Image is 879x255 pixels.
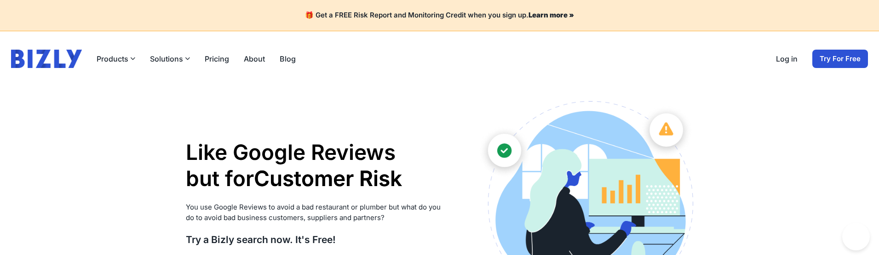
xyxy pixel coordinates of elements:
a: Try For Free [812,50,868,68]
a: Pricing [205,53,229,64]
a: Learn more » [529,11,574,19]
li: Customer Risk [254,165,402,192]
button: Solutions [150,53,190,64]
a: Log in [776,53,798,64]
iframe: Toggle Customer Support [842,223,870,250]
button: Products [97,53,135,64]
h4: 🎁 Get a FREE Risk Report and Monitoring Credit when you sign up. [11,11,868,20]
h1: Like Google Reviews but for [186,139,450,192]
li: Supplier Risk [254,192,402,219]
a: Blog [280,53,296,64]
p: You use Google Reviews to avoid a bad restaurant or plumber but what do you do to avoid bad busin... [186,202,450,223]
h3: Try a Bizly search now. It's Free! [186,233,450,246]
a: About [244,53,265,64]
